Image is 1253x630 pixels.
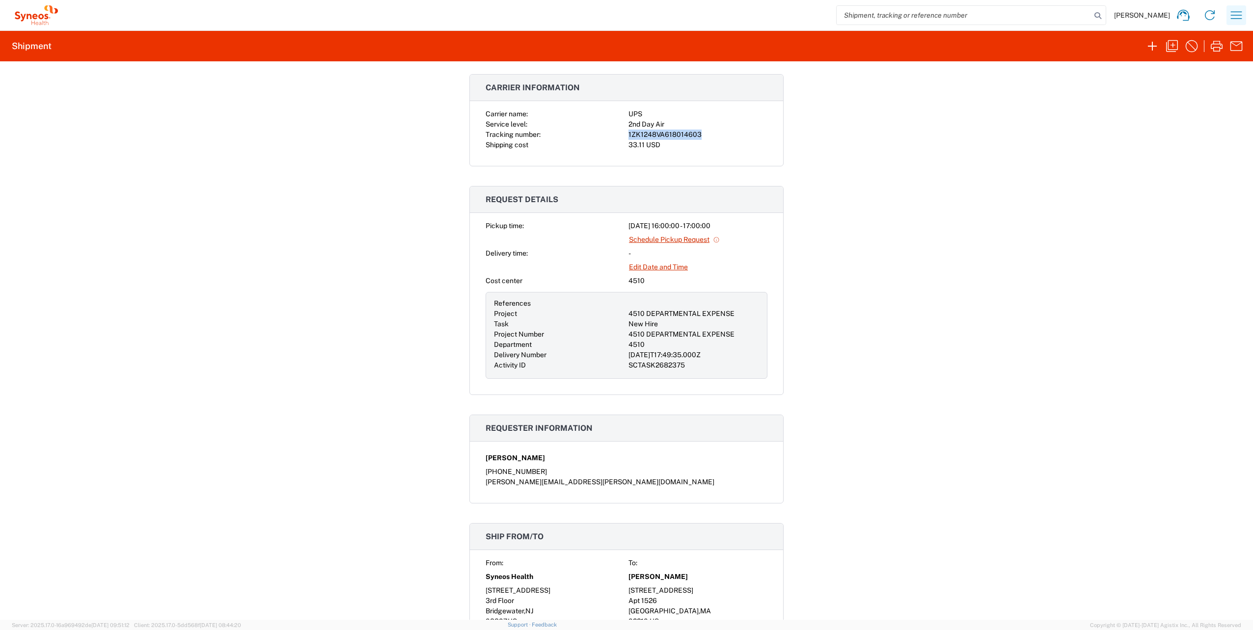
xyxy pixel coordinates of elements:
[486,222,524,230] span: Pickup time:
[837,6,1091,25] input: Shipment, tracking or reference number
[506,617,508,625] span: ,
[486,277,522,285] span: Cost center
[486,131,541,138] span: Tracking number:
[486,559,503,567] span: From:
[486,617,506,625] span: 08807
[628,572,688,582] span: [PERSON_NAME]
[91,622,130,628] span: [DATE] 09:51:12
[1114,11,1170,20] span: [PERSON_NAME]
[628,340,759,350] div: 4510
[486,596,625,606] div: 3rd Floor
[200,622,241,628] span: [DATE] 08:44:20
[486,195,558,204] span: Request details
[628,130,767,140] div: 1ZK1248VA618014603
[628,360,759,370] div: SCTASK2682375
[494,309,625,319] div: Project
[628,350,759,360] div: [DATE]T17:49:35.000Z
[494,360,625,370] div: Activity ID
[12,40,52,52] h2: Shipment
[486,110,528,118] span: Carrier name:
[486,249,528,257] span: Delivery time:
[486,477,767,487] div: [PERSON_NAME][EMAIL_ADDRESS][PERSON_NAME][DOMAIN_NAME]
[1090,621,1241,630] span: Copyright © [DATE]-[DATE] Agistix Inc., All Rights Reserved
[628,276,767,286] div: 4510
[486,120,527,128] span: Service level:
[524,607,525,615] span: ,
[486,141,528,149] span: Shipping cost
[628,309,759,319] div: 4510 DEPARTMENTAL EXPENSE
[628,231,720,248] a: Schedule Pickup Request
[494,340,625,350] div: Department
[486,467,767,477] div: [PHONE_NUMBER]
[12,622,130,628] span: Server: 2025.17.0-16a969492de
[648,617,650,625] span: ,
[628,140,767,150] div: 33.11 USD
[628,221,767,231] div: [DATE] 16:00:00 - 17:00:00
[508,622,532,628] a: Support
[486,423,593,433] span: Requester information
[628,607,699,615] span: [GEOGRAPHIC_DATA]
[494,350,625,360] div: Delivery Number
[494,299,531,307] span: References
[699,607,700,615] span: ,
[628,329,759,340] div: 4510 DEPARTMENTAL EXPENSE
[628,319,759,329] div: New Hire
[494,319,625,329] div: Task
[628,119,767,130] div: 2nd Day Air
[700,607,711,615] span: MA
[486,607,524,615] span: Bridgewater
[486,83,580,92] span: Carrier information
[486,585,625,596] div: [STREET_ADDRESS]
[486,532,544,541] span: Ship from/to
[508,617,517,625] span: US
[532,622,557,628] a: Feedback
[628,248,767,259] div: -
[628,585,767,596] div: [STREET_ADDRESS]
[628,259,688,276] a: Edit Date and Time
[134,622,241,628] span: Client: 2025.17.0-5dd568f
[628,596,767,606] div: Apt 1526
[486,453,545,463] span: [PERSON_NAME]
[525,607,533,615] span: NJ
[494,329,625,340] div: Project Number
[628,109,767,119] div: UPS
[650,617,659,625] span: US
[628,617,648,625] span: 02210
[486,572,533,582] span: Syneos Health
[628,559,637,567] span: To:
